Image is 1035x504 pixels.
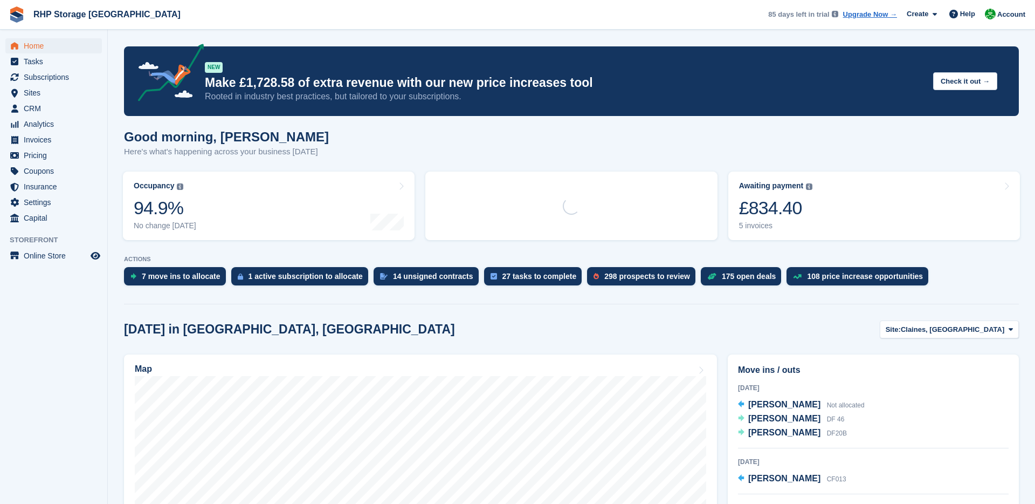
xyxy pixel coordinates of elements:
[29,5,185,23] a: RHP Storage [GEOGRAPHIC_DATA]
[748,400,820,409] span: [PERSON_NAME]
[827,401,865,409] span: Not allocated
[806,183,812,190] img: icon-info-grey-7440780725fd019a000dd9b08b2336e03edf1995a4989e88bcd33f0948082b44.svg
[5,248,102,263] a: menu
[24,148,88,163] span: Pricing
[5,85,102,100] a: menu
[124,130,329,144] h1: Good morning, [PERSON_NAME]
[24,38,88,53] span: Home
[24,70,88,85] span: Subscriptions
[124,146,329,158] p: Here's what's happening across your business [DATE]
[177,183,183,190] img: icon-info-grey-7440780725fd019a000dd9b08b2336e03edf1995a4989e88bcd33f0948082b44.svg
[5,38,102,53] a: menu
[393,272,473,281] div: 14 unsigned contracts
[933,72,997,90] button: Check it out →
[5,164,102,179] a: menu
[707,273,716,280] img: deal-1b604bf984904fb50ccaf53a9ad4b4a5d6e5aea283cecdc64d6e3604feb123c2.svg
[129,44,204,105] img: price-adjustments-announcement-icon-8257ccfd72463d97f412b2fc003d46551f7dbcb40ab6d574587a9cd5c0d94...
[134,197,196,219] div: 94.9%
[739,221,813,230] div: 5 invoices
[24,248,88,263] span: Online Store
[739,181,804,190] div: Awaiting payment
[380,273,388,280] img: contract_signature_icon-13c848040528278c33f63329250d36e43548de30e8caae1d1a13099fd9432cc5.svg
[738,398,865,412] a: [PERSON_NAME] Not allocated
[491,273,497,280] img: task-75834270c22a3079a89374b754ae025e5fb1db73e45f91037f5363f120a921f8.svg
[124,256,1019,263] p: ACTIONS
[728,172,1020,240] a: Awaiting payment £834.40 5 invoices
[123,172,415,240] a: Occupancy 94.9% No change [DATE]
[827,430,847,437] span: DF20B
[738,412,844,426] a: [PERSON_NAME] DF 46
[827,475,846,483] span: CF013
[738,472,846,486] a: [PERSON_NAME] CF013
[5,101,102,116] a: menu
[960,9,975,19] span: Help
[24,117,88,132] span: Analytics
[738,457,1009,467] div: [DATE]
[738,426,847,440] a: [PERSON_NAME] DF20B
[886,324,901,335] span: Site:
[722,272,776,281] div: 175 open deals
[985,9,996,19] img: Rod
[24,54,88,69] span: Tasks
[374,267,484,291] a: 14 unsigned contracts
[124,322,455,337] h2: [DATE] in [GEOGRAPHIC_DATA], [GEOGRAPHIC_DATA]
[249,272,363,281] div: 1 active subscription to allocate
[24,132,88,147] span: Invoices
[738,383,1009,393] div: [DATE]
[748,428,820,437] span: [PERSON_NAME]
[5,195,102,210] a: menu
[843,9,897,20] a: Upgrade Now →
[768,9,829,20] span: 85 days left in trial
[5,132,102,147] a: menu
[238,273,243,280] img: active_subscription_to_allocate_icon-d502201f5373d7db506a760aba3b589e785aa758c864c3986d89f69b8ff3...
[502,272,577,281] div: 27 tasks to complete
[901,324,1004,335] span: Claines, [GEOGRAPHIC_DATA]
[793,274,802,279] img: price_increase_opportunities-93ffe204e8149a01c8c9dc8f82e8f89637d9d84a8eef4429ea346261dce0b2c0.svg
[786,267,934,291] a: 108 price increase opportunities
[24,85,88,100] span: Sites
[701,267,786,291] a: 175 open deals
[832,11,838,17] img: icon-info-grey-7440780725fd019a000dd9b08b2336e03edf1995a4989e88bcd33f0948082b44.svg
[880,321,1019,338] button: Site: Claines, [GEOGRAPHIC_DATA]
[24,101,88,116] span: CRM
[604,272,690,281] div: 298 prospects to review
[5,179,102,194] a: menu
[24,164,88,179] span: Coupons
[739,197,813,219] div: £834.40
[594,273,599,280] img: prospect-51fa495bee0391a8d652442698ab0144808aea92771e9ea1ae160a38d050c398.svg
[748,414,820,423] span: [PERSON_NAME]
[738,364,1009,377] h2: Move ins / outs
[205,75,924,91] p: Make £1,728.58 of extra revenue with our new price increases tool
[5,210,102,226] a: menu
[205,62,223,73] div: NEW
[907,9,928,19] span: Create
[24,195,88,210] span: Settings
[142,272,220,281] div: 7 move ins to allocate
[748,474,820,483] span: [PERSON_NAME]
[5,148,102,163] a: menu
[484,267,588,291] a: 27 tasks to complete
[997,9,1025,20] span: Account
[130,273,136,280] img: move_ins_to_allocate_icon-fdf77a2bb77ea45bf5b3d319d69a93e2d87916cf1d5bf7949dd705db3b84f3ca.svg
[5,117,102,132] a: menu
[807,272,923,281] div: 108 price increase opportunities
[5,54,102,69] a: menu
[5,70,102,85] a: menu
[24,210,88,226] span: Capital
[205,91,924,103] p: Rooted in industry best practices, but tailored to your subscriptions.
[124,267,231,291] a: 7 move ins to allocate
[587,267,701,291] a: 298 prospects to review
[231,267,374,291] a: 1 active subscription to allocate
[134,221,196,230] div: No change [DATE]
[24,179,88,194] span: Insurance
[827,416,845,423] span: DF 46
[89,249,102,262] a: Preview store
[134,181,174,190] div: Occupancy
[10,235,107,246] span: Storefront
[135,364,152,374] h2: Map
[9,6,25,23] img: stora-icon-8386f47178a22dfd0bd8f6a31ec36ba5ce8667c1dd55bd0f319d3a0aa187defe.svg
